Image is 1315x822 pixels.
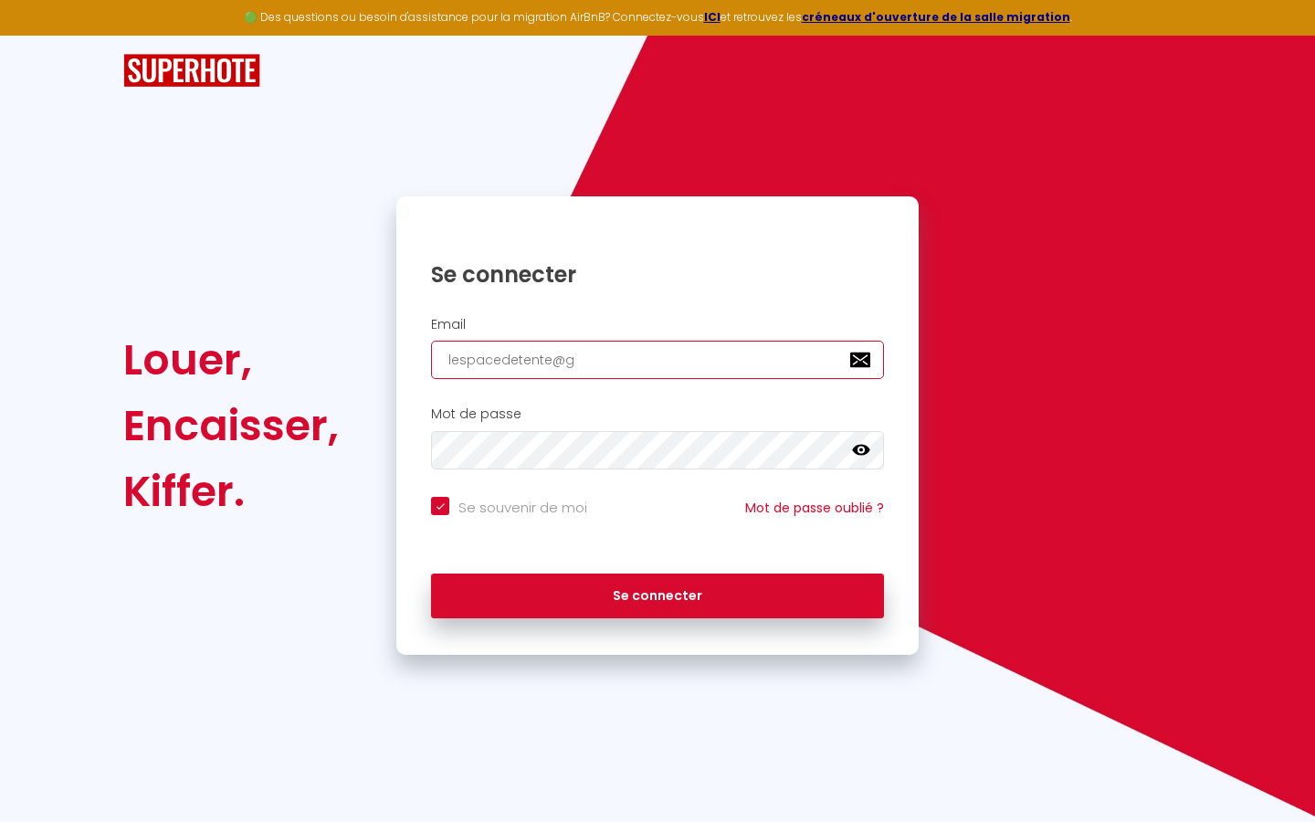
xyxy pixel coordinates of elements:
[431,406,884,422] h2: Mot de passe
[431,341,884,379] input: Ton Email
[704,9,721,25] a: ICI
[802,9,1070,25] a: créneaux d'ouverture de la salle migration
[431,260,884,289] h1: Se connecter
[123,54,260,88] img: SuperHote logo
[431,574,884,619] button: Se connecter
[745,499,884,517] a: Mot de passe oublié ?
[15,7,69,62] button: Ouvrir le widget de chat LiveChat
[123,327,339,393] div: Louer,
[431,317,884,332] h2: Email
[123,458,339,524] div: Kiffer.
[123,393,339,458] div: Encaisser,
